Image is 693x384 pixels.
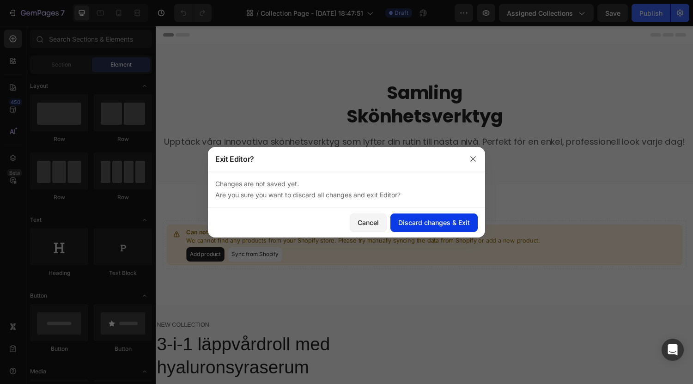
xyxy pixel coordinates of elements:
[31,208,396,218] p: Can not get product from Shopify
[31,228,71,243] button: Add product
[350,213,387,232] button: Cancel
[390,213,478,232] button: Discard changes & Exit
[662,339,684,361] div: Open Intercom Messenger
[8,114,547,126] p: Upptäck våra innovativa skönhetsverktyg som lyfter din rutin till nästa nivå. Perfekt för en enke...
[1,304,230,313] p: NEW COLLECTION
[31,217,396,226] p: We cannot find any products from your Shopify store. Please try manually syncing the data from Sh...
[358,218,379,227] div: Cancel
[398,218,470,227] div: Discard changes & Exit
[74,228,130,243] button: Sync from Shopify
[215,153,254,165] p: Exit Editor?
[7,56,547,106] h2: Samling Skönhetsverktyg
[215,178,478,201] p: Changes are not saved yet. Are you sure you want to discard all changes and exit Editor?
